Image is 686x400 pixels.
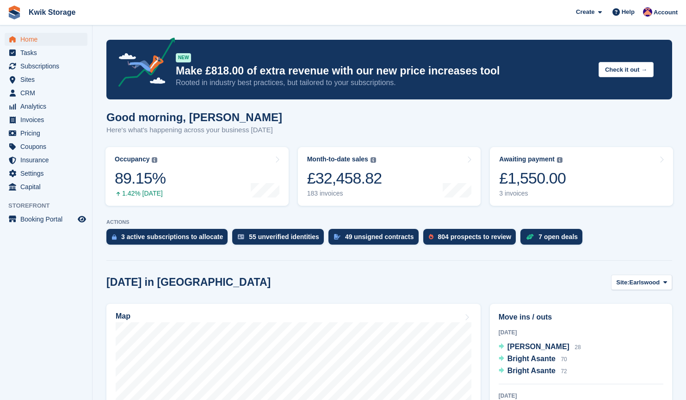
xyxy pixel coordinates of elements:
img: active_subscription_to_allocate_icon-d502201f5373d7db506a760aba3b589e785aa758c864c3986d89f69b8ff3... [112,234,117,240]
a: menu [5,213,87,226]
a: 55 unverified identities [232,229,328,249]
div: 7 open deals [538,233,578,240]
div: 3 invoices [499,190,566,197]
div: NEW [176,53,191,62]
img: stora-icon-8386f47178a22dfd0bd8f6a31ec36ba5ce8667c1dd55bd0f319d3a0aa187defe.svg [7,6,21,19]
div: Month-to-date sales [307,155,368,163]
span: Bright Asante [507,355,556,363]
a: menu [5,60,87,73]
span: Storefront [8,201,92,210]
img: icon-info-grey-7440780725fd019a000dd9b08b2336e03edf1995a4989e88bcd33f0948082b44.svg [557,157,562,163]
div: 183 invoices [307,190,382,197]
p: ACTIONS [106,219,672,225]
span: Tasks [20,46,76,59]
span: CRM [20,86,76,99]
a: menu [5,127,87,140]
a: [PERSON_NAME] 28 [499,341,581,353]
span: Create [576,7,594,17]
div: 1.42% [DATE] [115,190,166,197]
h1: Good morning, [PERSON_NAME] [106,111,282,123]
div: [DATE] [499,392,663,400]
span: Insurance [20,154,76,166]
a: Month-to-date sales £32,458.82 183 invoices [298,147,481,206]
img: verify_identity-adf6edd0f0f0b5bbfe63781bf79b02c33cf7c696d77639b501bdc392416b5a36.svg [238,234,244,240]
span: 70 [561,356,567,363]
span: Subscriptions [20,60,76,73]
a: Preview store [76,214,87,225]
span: Capital [20,180,76,193]
a: 804 prospects to review [423,229,521,249]
h2: Move ins / outs [499,312,663,323]
a: Kwik Storage [25,5,79,20]
a: 49 unsigned contracts [328,229,423,249]
a: Bright Asante 70 [499,353,567,365]
span: Settings [20,167,76,180]
button: Check it out → [599,62,654,77]
a: menu [5,46,87,59]
div: 55 unverified identities [249,233,319,240]
span: Home [20,33,76,46]
a: 7 open deals [520,229,587,249]
div: 89.15% [115,169,166,188]
h2: Map [116,312,130,320]
p: Here's what's happening across your business [DATE] [106,125,282,135]
span: Analytics [20,100,76,113]
span: Account [654,8,678,17]
span: Help [622,7,635,17]
span: Earlswood [630,278,660,287]
a: menu [5,140,87,153]
a: menu [5,73,87,86]
a: menu [5,167,87,180]
div: 3 active subscriptions to allocate [121,233,223,240]
a: menu [5,33,87,46]
span: Bright Asante [507,367,556,375]
a: Awaiting payment £1,550.00 3 invoices [490,147,673,206]
img: icon-info-grey-7440780725fd019a000dd9b08b2336e03edf1995a4989e88bcd33f0948082b44.svg [152,157,157,163]
span: 28 [575,344,581,351]
img: prospect-51fa495bee0391a8d652442698ab0144808aea92771e9ea1ae160a38d050c398.svg [429,234,433,240]
div: Occupancy [115,155,149,163]
span: Booking Portal [20,213,76,226]
div: 804 prospects to review [438,233,512,240]
a: 3 active subscriptions to allocate [106,229,232,249]
img: price-adjustments-announcement-icon-8257ccfd72463d97f412b2fc003d46551f7dbcb40ab6d574587a9cd5c0d94... [111,37,175,90]
span: Sites [20,73,76,86]
img: deal-1b604bf984904fb50ccaf53a9ad4b4a5d6e5aea283cecdc64d6e3604feb123c2.svg [526,234,534,240]
span: Site: [616,278,629,287]
a: Bright Asante 72 [499,365,567,377]
img: Jade Stanley [643,7,652,17]
div: £1,550.00 [499,169,566,188]
div: Awaiting payment [499,155,555,163]
div: £32,458.82 [307,169,382,188]
span: Pricing [20,127,76,140]
img: contract_signature_icon-13c848040528278c33f63329250d36e43548de30e8caae1d1a13099fd9432cc5.svg [334,234,340,240]
span: Coupons [20,140,76,153]
a: menu [5,154,87,166]
h2: [DATE] in [GEOGRAPHIC_DATA] [106,276,271,289]
p: Make £818.00 of extra revenue with our new price increases tool [176,64,591,78]
p: Rooted in industry best practices, but tailored to your subscriptions. [176,78,591,88]
div: 49 unsigned contracts [345,233,414,240]
a: menu [5,113,87,126]
span: Invoices [20,113,76,126]
img: icon-info-grey-7440780725fd019a000dd9b08b2336e03edf1995a4989e88bcd33f0948082b44.svg [371,157,376,163]
a: menu [5,86,87,99]
span: [PERSON_NAME] [507,343,569,351]
a: Occupancy 89.15% 1.42% [DATE] [105,147,289,206]
a: menu [5,180,87,193]
span: 72 [561,368,567,375]
button: Site: Earlswood [611,275,672,290]
div: [DATE] [499,328,663,337]
a: menu [5,100,87,113]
